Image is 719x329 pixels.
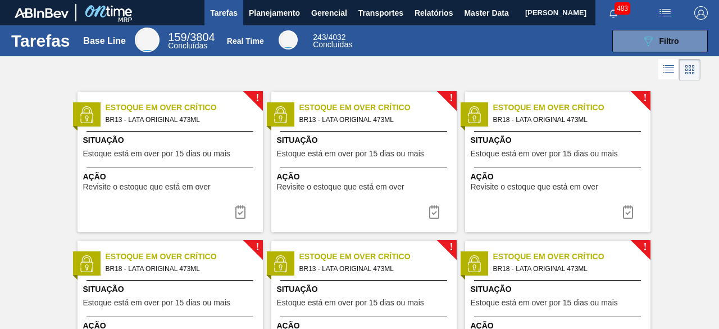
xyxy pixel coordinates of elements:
span: 159 [168,31,186,43]
span: ! [643,94,647,102]
span: Estoque em Over Crítico [299,102,457,114]
div: Real Time [313,34,352,48]
span: Situação [471,134,648,146]
div: Visão em Cards [679,59,700,80]
div: Base Line [83,36,126,46]
span: Gerencial [311,6,347,20]
span: BR18 - LATA ORIGINAL 473ML [106,263,254,275]
button: Filtro [612,30,708,52]
img: status [78,255,95,272]
span: Estoque em Over Crítico [493,102,650,114]
span: ! [449,94,453,102]
img: status [78,106,95,123]
span: / 3804 [168,31,215,43]
img: status [466,106,483,123]
img: status [466,255,483,272]
span: Relatórios [415,6,453,20]
div: Real Time [279,30,298,49]
img: icon-task complete [234,205,247,219]
span: Estoque está em over por 15 dias ou mais [83,299,230,307]
button: icon-task complete [227,201,254,223]
span: BR13 - LATA ORIGINAL 473ML [299,114,448,126]
span: Situação [277,283,454,295]
img: status [272,106,289,123]
span: Estoque em Over Crítico [493,251,650,263]
div: Completar tarefa: 30219741 [421,201,448,223]
span: Situação [83,283,260,295]
img: icon-task complete [427,205,441,219]
span: Estoque está em over por 15 dias ou mais [277,299,424,307]
span: / 4032 [313,33,345,42]
span: ! [643,243,647,251]
button: Notificações [595,5,631,21]
span: Concluídas [313,40,352,49]
h1: Tarefas [11,34,70,47]
span: BR18 - LATA ORIGINAL 473ML [493,114,641,126]
span: Filtro [659,37,679,46]
img: userActions [658,6,672,20]
span: 483 [615,2,630,15]
span: Estoque está em over por 15 dias ou mais [471,299,618,307]
span: Estoque está em over por 15 dias ou mais [471,150,618,158]
span: Estoque em Over Crítico [299,251,457,263]
span: Transportes [358,6,403,20]
span: Tarefas [210,6,238,20]
div: Base Line [168,33,215,49]
span: 243 [313,33,326,42]
span: BR13 - LATA ORIGINAL 473ML [299,263,448,275]
div: Base Line [135,28,160,52]
span: Estoque está em over por 15 dias ou mais [277,150,424,158]
span: Ação [471,171,648,183]
img: Logout [694,6,708,20]
button: icon-task complete [421,201,448,223]
span: Ação [277,171,454,183]
span: ! [256,243,259,251]
span: Estoque em Over Crítico [106,102,263,114]
button: icon-task complete [615,201,641,223]
span: ! [256,94,259,102]
span: Ação [83,171,260,183]
span: Situação [277,134,454,146]
img: icon-task complete [621,205,635,219]
span: Revisite o estoque que está em over [83,183,211,191]
img: TNhmsLtSVTkK8tSr43FrP2fwEKptu5GPRR3wAAAABJRU5ErkJggg== [15,8,69,18]
span: Planejamento [249,6,300,20]
div: Completar tarefa: 30219741 [227,201,254,223]
span: Master Data [464,6,508,20]
div: Visão em Lista [658,59,679,80]
span: BR13 - LATA ORIGINAL 473ML [106,114,254,126]
span: Estoque está em over por 15 dias ou mais [83,150,230,158]
div: Real Time [227,37,264,46]
span: Situação [83,134,260,146]
span: ! [449,243,453,251]
span: BR18 - LATA ORIGINAL 473ML [493,263,641,275]
span: Concluídas [168,41,207,50]
span: Estoque em Over Crítico [106,251,263,263]
span: Situação [471,283,648,295]
div: Completar tarefa: 30220140 [615,201,641,223]
span: Revisite o estoque que está em over [277,183,404,191]
span: Revisite o estoque que está em over [471,183,598,191]
img: status [272,255,289,272]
